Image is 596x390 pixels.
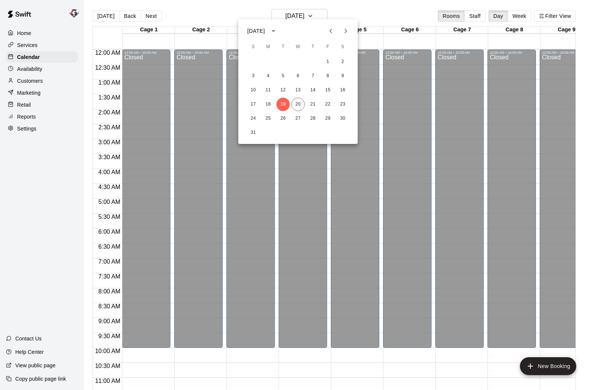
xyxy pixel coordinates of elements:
button: 30 [336,112,349,125]
span: Sunday [247,40,260,54]
span: Thursday [306,40,320,54]
button: 14 [306,84,320,97]
button: 23 [336,98,349,111]
button: 19 [276,98,290,111]
button: 1 [321,55,335,69]
button: 24 [247,112,260,125]
span: Friday [321,40,335,54]
button: 28 [306,112,320,125]
button: 16 [336,84,349,97]
button: 2 [336,55,349,69]
button: 21 [306,98,320,111]
button: 3 [247,69,260,83]
button: 5 [276,69,290,83]
button: calendar view is open, switch to year view [267,25,280,37]
button: 12 [276,84,290,97]
span: Saturday [336,40,349,54]
button: 4 [261,69,275,83]
button: 7 [306,69,320,83]
button: 6 [291,69,305,83]
button: 11 [261,84,275,97]
button: 27 [291,112,305,125]
span: Tuesday [276,40,290,54]
button: 20 [291,98,305,111]
button: 29 [321,112,335,125]
button: 15 [321,84,335,97]
button: 22 [321,98,335,111]
button: 8 [321,69,335,83]
button: 31 [247,126,260,139]
button: 9 [336,69,349,83]
span: Wednesday [291,40,305,54]
button: 18 [261,98,275,111]
button: Next month [338,23,353,38]
button: 26 [276,112,290,125]
button: 17 [247,98,260,111]
button: Previous month [323,23,338,38]
div: [DATE] [247,27,265,35]
button: 13 [291,84,305,97]
span: Monday [261,40,275,54]
button: 25 [261,112,275,125]
button: 10 [247,84,260,97]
